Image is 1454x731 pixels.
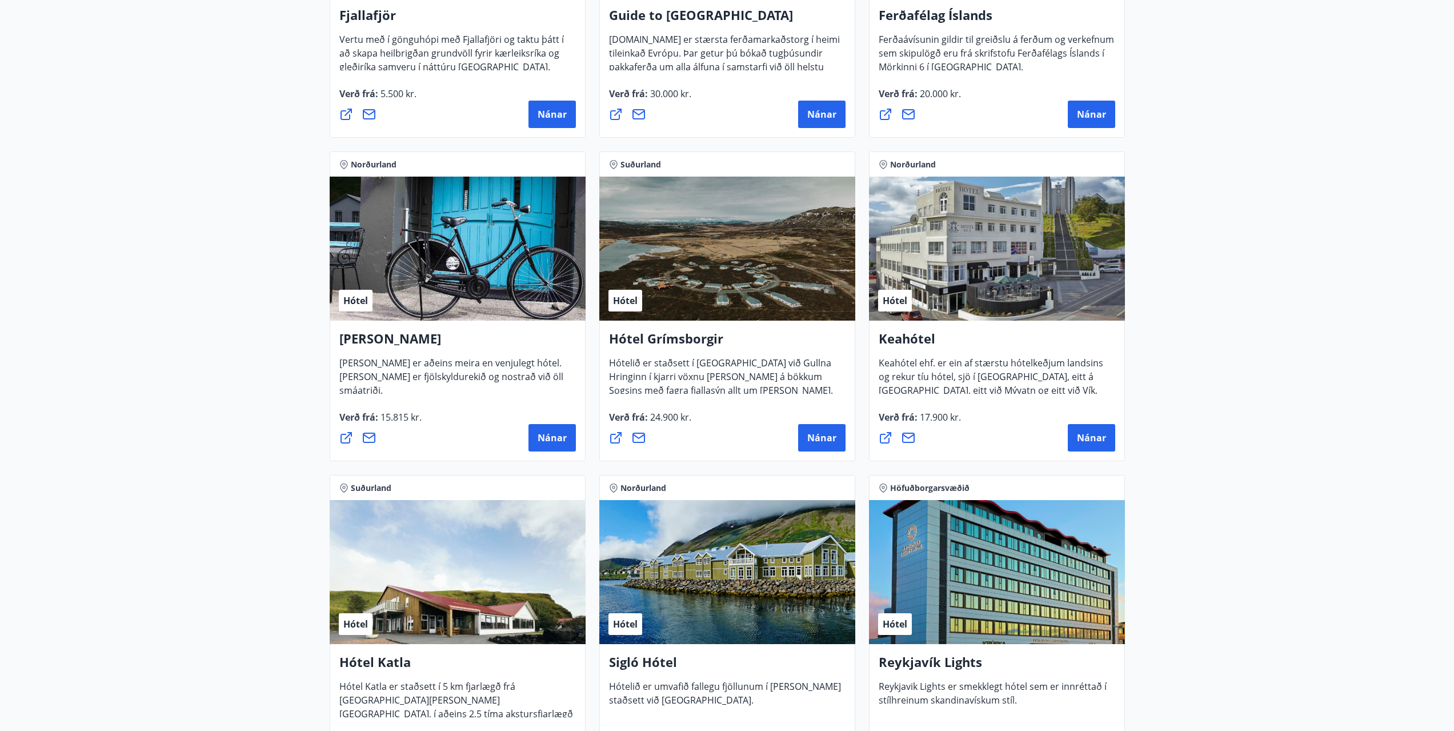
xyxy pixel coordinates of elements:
[879,680,1107,716] span: Reykjavik Lights er smekklegt hótel sem er innréttað í stílhreinum skandinavískum stíl.
[339,6,576,33] h4: Fjallafjör
[609,330,846,356] h4: Hótel Grímsborgir
[890,159,936,170] span: Norðurland
[879,330,1115,356] h4: Keahótel
[609,680,841,716] span: Hótelið er umvafið fallegu fjöllunum í [PERSON_NAME] staðsett við [GEOGRAPHIC_DATA].
[609,411,691,433] span: Verð frá :
[890,482,970,494] span: Höfuðborgarsvæðið
[528,424,576,452] button: Nánar
[879,411,961,433] span: Verð frá :
[879,6,1115,33] h4: Ferðafélag Íslands
[609,357,833,433] span: Hótelið er staðsett í [GEOGRAPHIC_DATA] við Gullna Hringinn í kjarri vöxnu [PERSON_NAME] á bökkum...
[339,357,563,406] span: [PERSON_NAME] er aðeins meira en venjulegt hótel. [PERSON_NAME] er fjölskyldurekið og nostrað við...
[339,87,416,109] span: Verð frá :
[339,33,564,82] span: Vertu með í gönguhópi með Fjallafjöri og taktu þátt í að skapa heilbrigðan grundvöll fyrir kærlei...
[879,33,1114,82] span: Ferðaávísunin gildir til greiðslu á ferðum og verkefnum sem skipulögð eru frá skrifstofu Ferðafél...
[807,108,836,121] span: Nánar
[879,653,1115,680] h4: Reykjavík Lights
[879,87,961,109] span: Verð frá :
[883,618,907,630] span: Hótel
[613,294,638,307] span: Hótel
[538,108,567,121] span: Nánar
[609,653,846,680] h4: Sigló Hótel
[1068,424,1115,452] button: Nánar
[343,294,368,307] span: Hótel
[339,330,576,356] h4: [PERSON_NAME]
[648,87,691,100] span: 30.000 kr.
[1077,432,1106,444] span: Nánar
[528,101,576,128] button: Nánar
[339,653,576,680] h4: Hótel Katla
[883,294,907,307] span: Hótel
[351,482,391,494] span: Suðurland
[879,357,1103,433] span: Keahótel ehf. er ein af stærstu hótelkeðjum landsins og rekur tíu hótel, sjö í [GEOGRAPHIC_DATA],...
[609,6,846,33] h4: Guide to [GEOGRAPHIC_DATA]
[1077,108,1106,121] span: Nánar
[538,432,567,444] span: Nánar
[378,411,422,424] span: 15.815 kr.
[609,33,840,110] span: [DOMAIN_NAME] er stærsta ferðamarkaðstorg í heimi tileinkað Evrópu. Þar getur þú bókað tugþúsundi...
[351,159,396,170] span: Norðurland
[609,87,691,109] span: Verð frá :
[378,87,416,100] span: 5.500 kr.
[798,424,846,452] button: Nánar
[918,411,961,424] span: 17.900 kr.
[807,432,836,444] span: Nánar
[1068,101,1115,128] button: Nánar
[798,101,846,128] button: Nánar
[613,618,638,630] span: Hótel
[339,411,422,433] span: Verð frá :
[648,411,691,424] span: 24.900 kr.
[343,618,368,630] span: Hótel
[918,87,961,100] span: 20.000 kr.
[620,159,661,170] span: Suðurland
[620,482,666,494] span: Norðurland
